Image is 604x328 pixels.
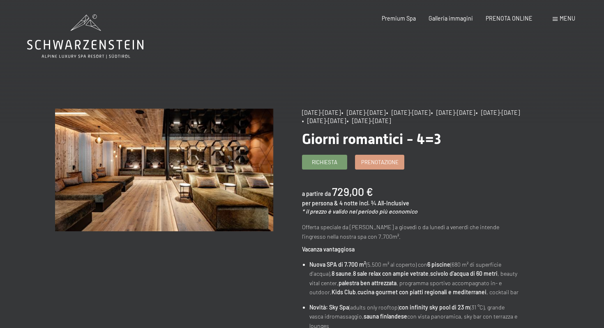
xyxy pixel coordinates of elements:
[560,15,575,22] span: Menu
[339,279,397,286] strong: palestra ben attrezzata
[430,270,498,277] strong: scivolo d'acqua di 60 metri
[357,288,486,295] strong: cucina gourmet con piatti regionali e mediterranei
[359,200,409,207] span: incl. ¾ All-Inclusive
[302,208,417,215] em: * il prezzo è valido nel periodo più economico
[429,15,473,22] a: Galleria immagini
[55,109,273,231] img: Giorni romantici - 4=3
[361,158,399,166] span: Prenotazione
[302,223,520,241] p: Offerta speciale da [PERSON_NAME] a giovedì o da lunedì a venerdì che intende l'ingresso nella no...
[302,200,338,207] span: per persona &
[309,260,520,297] li: (5.500 m² al coperto) con (680 m² di superficie d'acqua), , , , beauty vital center, , programma ...
[302,130,441,147] span: Giorni romantici - 4=3
[302,155,347,169] a: Richiesta
[355,155,403,169] a: Prenotazione
[399,304,470,311] strong: con infinity sky pool di 23 m
[309,261,366,268] strong: Nuova SPA di 7.700 m²
[332,288,356,295] strong: Kids Club
[486,15,533,22] a: PRENOTA ONLINE
[312,158,337,166] span: Richiesta
[339,200,358,207] span: 4 notte
[302,109,341,116] span: [DATE]-[DATE]
[341,109,385,116] span: • [DATE]-[DATE]
[309,304,349,311] strong: Novità: Sky Spa
[332,185,373,198] b: 729,00 €
[302,246,355,253] strong: Vacanza vantaggiosa
[382,15,416,22] a: Premium Spa
[427,261,450,268] strong: 6 piscine
[476,109,520,116] span: • [DATE]-[DATE]
[302,190,331,197] span: a partire da
[431,109,475,116] span: • [DATE]-[DATE]
[353,270,429,277] strong: 8 sale relax con ampie vetrate
[302,117,346,124] span: • [DATE]-[DATE]
[364,313,407,320] strong: sauna finlandese
[386,109,430,116] span: • [DATE]-[DATE]
[332,270,351,277] strong: 8 saune
[347,117,391,124] span: • [DATE]-[DATE]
